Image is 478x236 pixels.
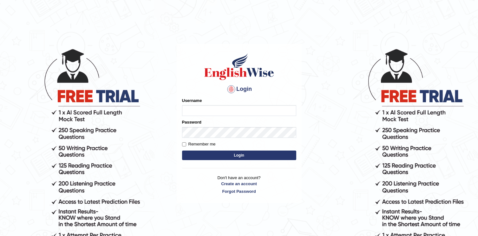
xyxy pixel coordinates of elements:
[182,141,216,147] label: Remember me
[182,151,296,160] button: Login
[182,98,202,104] label: Username
[182,142,186,146] input: Remember me
[182,175,296,194] p: Don't have an account?
[182,181,296,187] a: Create an account
[203,52,275,81] img: Logo of English Wise sign in for intelligent practice with AI
[182,84,296,94] h4: Login
[182,188,296,194] a: Forgot Password
[182,119,201,125] label: Password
